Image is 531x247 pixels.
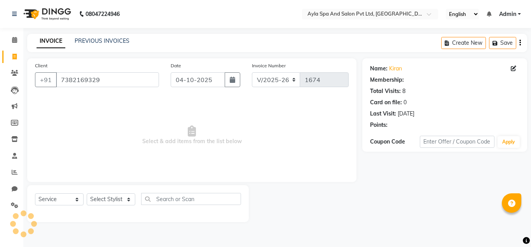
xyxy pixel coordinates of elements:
a: Kiran [389,65,402,73]
label: Invoice Number [252,62,286,69]
div: 8 [402,87,405,95]
div: 0 [403,98,407,107]
b: 08047224946 [86,3,120,25]
span: Admin [499,10,516,18]
input: Search or Scan [141,193,241,205]
div: Last Visit: [370,110,396,118]
label: Date [171,62,181,69]
button: Save [489,37,516,49]
div: Points: [370,121,388,129]
a: PREVIOUS INVOICES [75,37,129,44]
span: Select & add items from the list below [35,96,349,174]
div: Card on file: [370,98,402,107]
button: +91 [35,72,57,87]
div: Name: [370,65,388,73]
button: Create New [441,37,486,49]
img: logo [20,3,73,25]
input: Enter Offer / Coupon Code [420,136,494,148]
div: [DATE] [398,110,414,118]
div: Total Visits: [370,87,401,95]
input: Search by Name/Mobile/Email/Code [56,72,159,87]
button: Apply [498,136,520,148]
a: INVOICE [37,34,65,48]
label: Client [35,62,47,69]
div: Membership: [370,76,404,84]
div: Coupon Code [370,138,420,146]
